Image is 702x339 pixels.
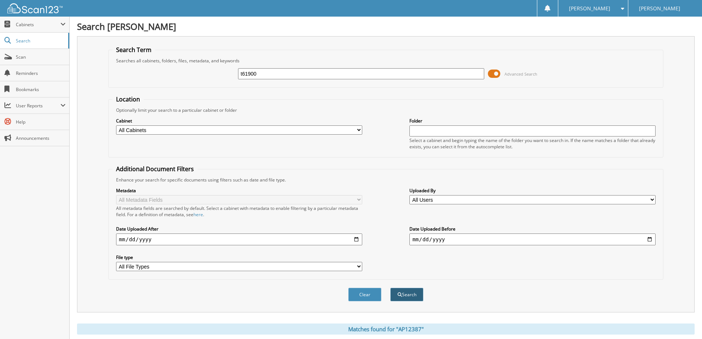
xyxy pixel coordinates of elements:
[16,119,66,125] span: Help
[112,107,659,113] div: Optionally limit your search to a particular cabinet or folder
[112,95,144,103] legend: Location
[16,103,60,109] span: User Reports
[409,118,656,124] label: Folder
[116,234,362,245] input: start
[16,21,60,28] span: Cabinets
[193,211,203,218] a: here
[16,135,66,141] span: Announcements
[112,46,155,54] legend: Search Term
[7,3,63,13] img: scan123-logo-white.svg
[112,58,659,64] div: Searches all cabinets, folders, files, metadata, and keywords
[409,234,656,245] input: end
[390,288,423,301] button: Search
[16,54,66,60] span: Scan
[665,304,702,339] iframe: Chat Widget
[504,71,537,77] span: Advanced Search
[77,324,695,335] div: Matches found for "AP12387"
[16,70,66,76] span: Reminders
[16,86,66,93] span: Bookmarks
[116,118,362,124] label: Cabinet
[409,187,656,194] label: Uploaded By
[116,187,362,194] label: Metadata
[116,205,362,218] div: All metadata fields are searched by default. Select a cabinet with metadata to enable filtering b...
[569,6,610,11] span: [PERSON_NAME]
[77,20,695,32] h1: Search [PERSON_NAME]
[409,226,656,232] label: Date Uploaded Before
[348,288,381,301] button: Clear
[639,6,680,11] span: [PERSON_NAME]
[409,137,656,150] div: Select a cabinet and begin typing the name of the folder you want to search in. If the name match...
[112,177,659,183] div: Enhance your search for specific documents using filters such as date and file type.
[16,38,64,44] span: Search
[116,254,362,260] label: File type
[112,165,198,173] legend: Additional Document Filters
[116,226,362,232] label: Date Uploaded After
